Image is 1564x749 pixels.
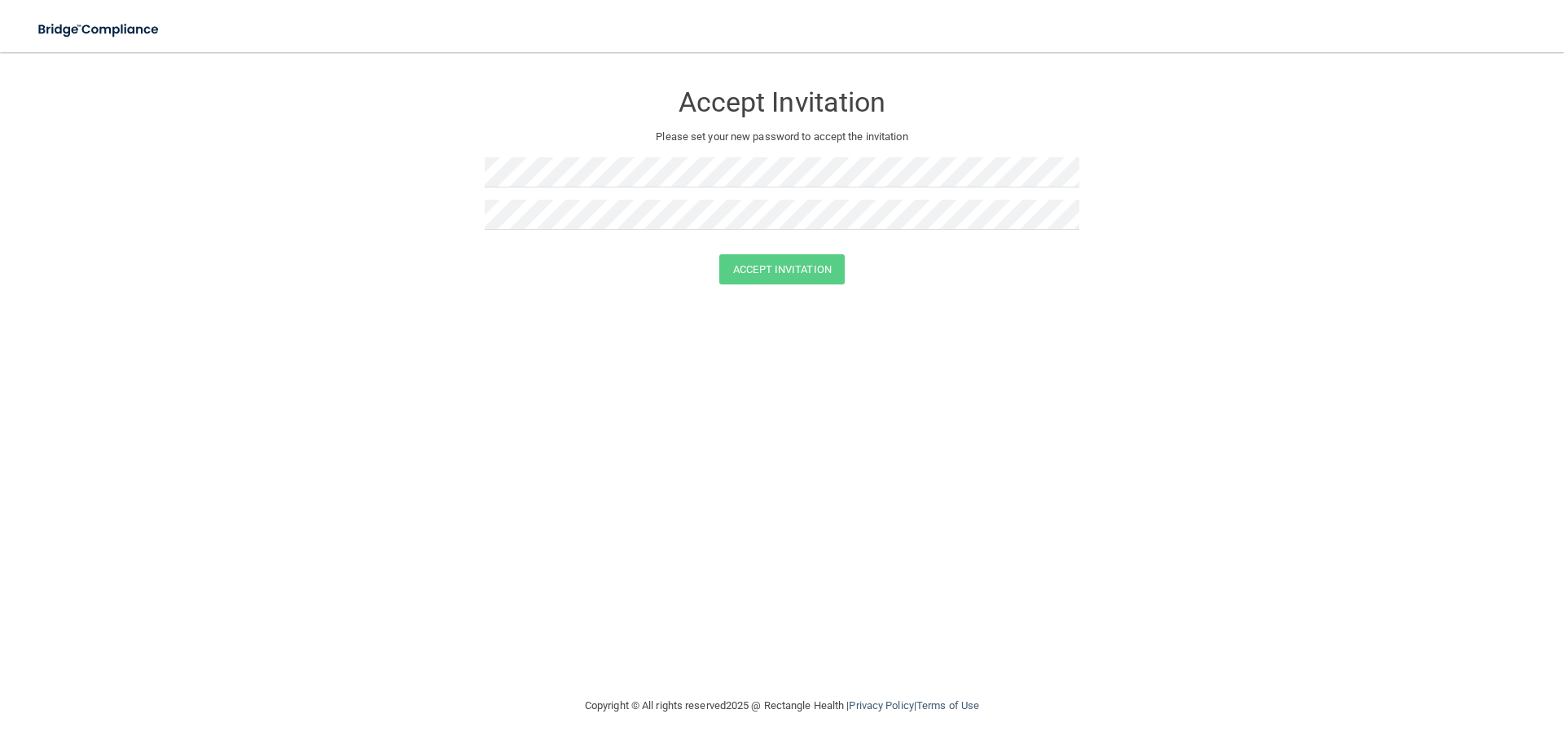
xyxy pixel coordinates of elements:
a: Privacy Policy [849,699,913,712]
div: Copyright © All rights reserved 2025 @ Rectangle Health | | [485,680,1079,732]
h3: Accept Invitation [485,87,1079,117]
button: Accept Invitation [719,254,845,284]
a: Terms of Use [916,699,979,712]
p: Please set your new password to accept the invitation [497,127,1067,147]
img: bridge_compliance_login_screen.278c3ca4.svg [24,13,174,46]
